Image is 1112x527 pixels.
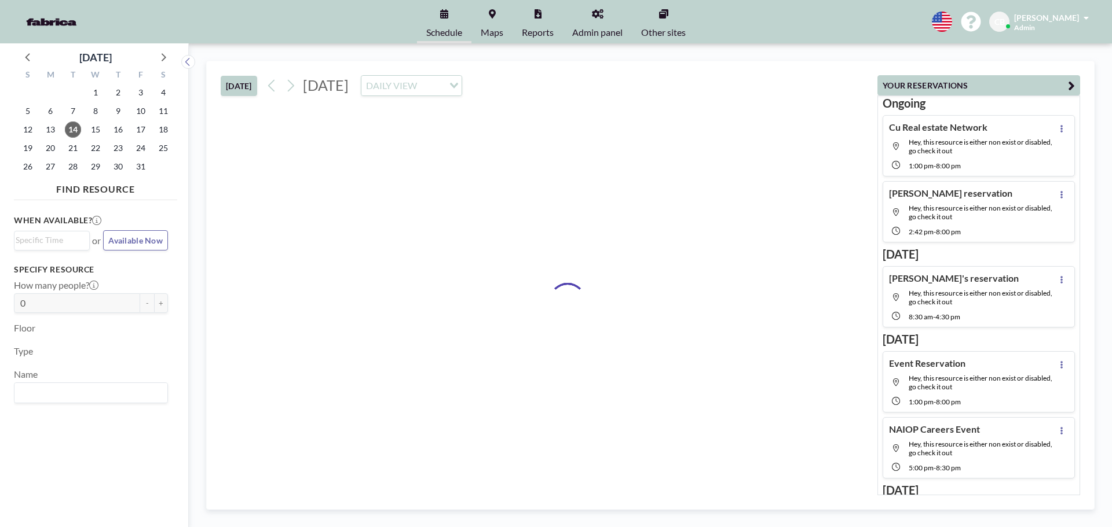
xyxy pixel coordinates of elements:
[87,84,104,101] span: Wednesday, October 1, 2025
[909,227,934,236] span: 2:42 PM
[155,103,171,119] span: Saturday, October 11, 2025
[883,247,1075,261] h3: [DATE]
[65,121,81,138] span: Tuesday, October 14, 2025
[1014,23,1035,32] span: Admin
[303,76,349,94] span: [DATE]
[133,121,149,138] span: Friday, October 17, 2025
[20,140,36,156] span: Sunday, October 19, 2025
[883,332,1075,347] h3: [DATE]
[152,68,174,83] div: S
[110,84,126,101] span: Thursday, October 2, 2025
[110,121,126,138] span: Thursday, October 16, 2025
[65,140,81,156] span: Tuesday, October 21, 2025
[42,103,58,119] span: Monday, October 6, 2025
[522,28,554,37] span: Reports
[65,103,81,119] span: Tuesday, October 7, 2025
[155,140,171,156] span: Saturday, October 25, 2025
[16,234,83,246] input: Search for option
[909,138,1052,155] span: Hey, this resource is either non exist or disabled, go check it out
[133,140,149,156] span: Friday, October 24, 2025
[110,159,126,175] span: Thursday, October 30, 2025
[133,84,149,101] span: Friday, October 3, 2025
[14,279,98,291] label: How many people?
[87,140,104,156] span: Wednesday, October 22, 2025
[65,159,81,175] span: Tuesday, October 28, 2025
[129,68,152,83] div: F
[14,345,33,357] label: Type
[936,463,961,472] span: 8:30 PM
[87,159,104,175] span: Wednesday, October 29, 2025
[909,204,1052,221] span: Hey, this resource is either non exist or disabled, go check it out
[154,293,168,313] button: +
[155,121,171,138] span: Saturday, October 18, 2025
[16,385,161,400] input: Search for option
[420,78,442,93] input: Search for option
[62,68,85,83] div: T
[85,68,107,83] div: W
[14,322,35,334] label: Floor
[877,75,1080,95] button: YOUR RESERVATIONS
[87,121,104,138] span: Wednesday, October 15, 2025
[221,76,257,96] button: [DATE]
[889,272,1019,284] h4: [PERSON_NAME]'s reservation
[936,397,961,406] span: 8:00 PM
[364,78,419,93] span: DAILY VIEW
[889,187,1012,199] h4: [PERSON_NAME] reservation
[909,463,934,472] span: 5:00 PM
[110,140,126,156] span: Thursday, October 23, 2025
[20,121,36,138] span: Sunday, October 12, 2025
[133,159,149,175] span: Friday, October 31, 2025
[1014,13,1079,23] span: [PERSON_NAME]
[20,103,36,119] span: Sunday, October 5, 2025
[14,368,38,380] label: Name
[42,140,58,156] span: Monday, October 20, 2025
[79,49,112,65] div: [DATE]
[933,312,935,321] span: -
[909,374,1052,391] span: Hey, this resource is either non exist or disabled, go check it out
[42,121,58,138] span: Monday, October 13, 2025
[909,397,934,406] span: 1:00 PM
[934,463,936,472] span: -
[108,235,163,245] span: Available Now
[934,397,936,406] span: -
[140,293,154,313] button: -
[39,68,62,83] div: M
[87,103,104,119] span: Wednesday, October 8, 2025
[936,227,961,236] span: 8:00 PM
[889,423,980,435] h4: NAIOP Careers Event
[934,227,936,236] span: -
[889,358,965,369] h4: Event Reservation
[133,103,149,119] span: Friday, October 10, 2025
[883,96,1075,110] h3: Ongoing
[909,161,934,170] span: 1:00 PM
[909,289,1052,306] span: Hey, this resource is either non exist or disabled, go check it out
[641,28,686,37] span: Other sites
[155,84,171,101] span: Saturday, October 4, 2025
[361,76,462,95] div: Search for option
[935,312,960,321] span: 4:30 PM
[889,121,987,133] h4: Cu Real estate Network
[934,161,936,170] span: -
[14,264,168,275] h3: Specify resource
[20,159,36,175] span: Sunday, October 26, 2025
[42,159,58,175] span: Monday, October 27, 2025
[19,10,85,34] img: organization-logo
[14,383,167,403] div: Search for option
[883,483,1075,497] h3: [DATE]
[92,235,101,246] span: or
[909,312,933,321] span: 8:30 AM
[110,103,126,119] span: Thursday, October 9, 2025
[936,161,961,170] span: 8:00 PM
[14,231,89,249] div: Search for option
[426,28,462,37] span: Schedule
[107,68,129,83] div: T
[994,17,1005,27] span: CB
[14,179,177,195] h4: FIND RESOURCE
[572,28,623,37] span: Admin panel
[481,28,503,37] span: Maps
[17,68,39,83] div: S
[103,230,168,250] button: Available Now
[909,440,1052,457] span: Hey, this resource is either non exist or disabled, go check it out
